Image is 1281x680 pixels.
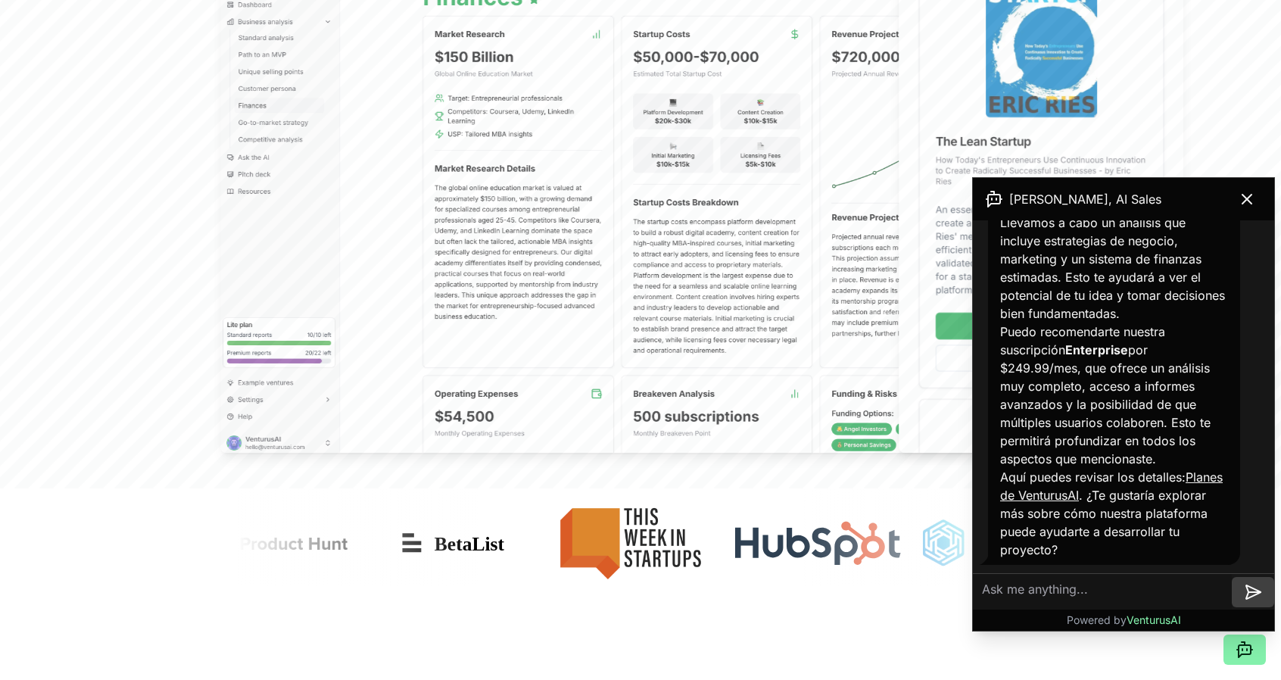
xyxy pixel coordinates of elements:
[1065,342,1128,357] strong: Enterprise
[1000,468,1228,559] p: Aquí puedes revisar los detalles: . ¿Te gustaría explorar más sobre cómo nuestra plataforma puede...
[910,495,1104,592] img: Futuretools
[1000,159,1228,323] p: Para tu análisis integral de viabilidad comercial, VenturusAI puede proporcionarte información va...
[535,495,720,592] img: This Week in Startups
[1067,613,1181,628] p: Powered by
[1000,323,1228,468] p: Puedo recomendarte nuestra suscripción por $249.99/mes, que ofrece un análisis muy completo, acce...
[1009,190,1161,208] span: [PERSON_NAME], AI Sales
[387,521,523,566] img: Betalist
[732,521,898,566] img: Hubspot
[159,495,375,592] img: Product Hunt
[1127,613,1181,626] span: VenturusAI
